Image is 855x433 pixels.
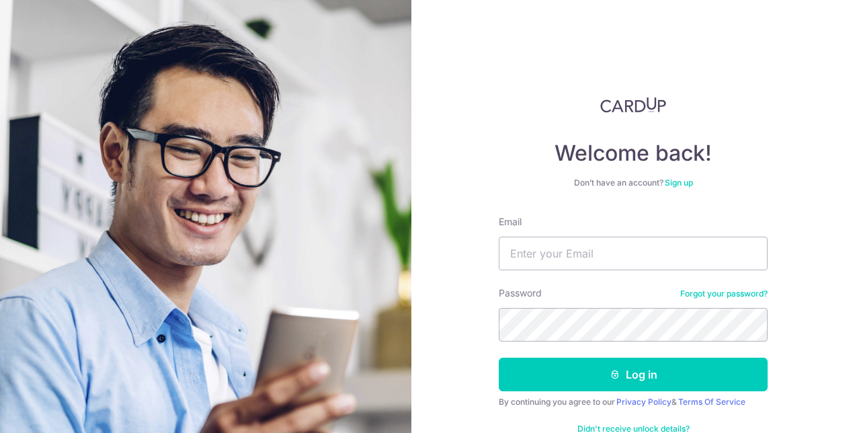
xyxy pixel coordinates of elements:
[499,286,542,300] label: Password
[680,288,768,299] a: Forgot your password?
[499,215,522,229] label: Email
[499,140,768,167] h4: Welcome back!
[499,358,768,391] button: Log in
[499,178,768,188] div: Don’t have an account?
[665,178,693,188] a: Sign up
[616,397,671,407] a: Privacy Policy
[499,397,768,407] div: By continuing you agree to our &
[600,97,666,113] img: CardUp Logo
[499,237,768,270] input: Enter your Email
[678,397,745,407] a: Terms Of Service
